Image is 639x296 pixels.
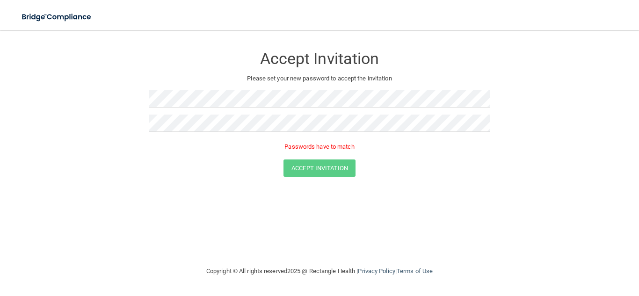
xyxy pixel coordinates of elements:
[592,231,628,267] iframe: Drift Widget Chat Controller
[149,256,490,286] div: Copyright © All rights reserved 2025 @ Rectangle Health | |
[358,267,395,274] a: Privacy Policy
[149,50,490,67] h3: Accept Invitation
[156,73,483,84] p: Please set your new password to accept the invitation
[149,141,490,152] p: Passwords have to match
[14,7,100,27] img: bridge_compliance_login_screen.278c3ca4.svg
[283,159,356,177] button: Accept Invitation
[397,267,433,274] a: Terms of Use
